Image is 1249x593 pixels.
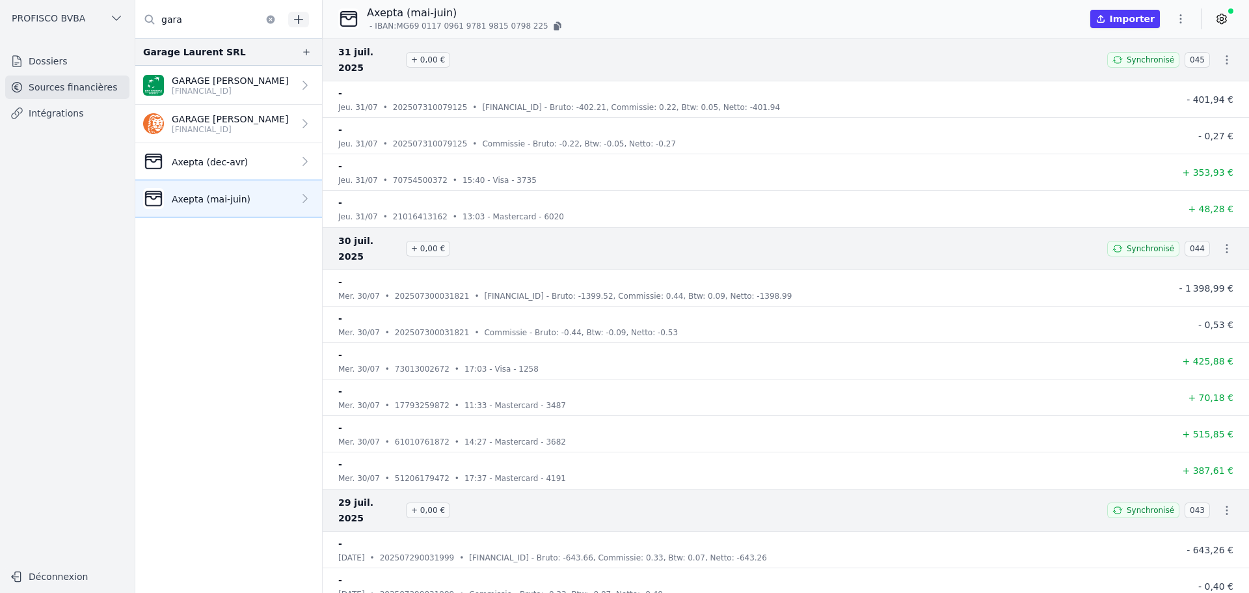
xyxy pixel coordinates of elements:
span: - 401,94 € [1187,94,1233,105]
p: jeu. 31/07 [338,137,378,150]
p: [DATE] [338,551,365,564]
span: + 0,00 € [406,241,450,256]
a: Axepta (dec-avr) [135,143,322,180]
p: - [338,383,342,399]
span: - 0,53 € [1198,320,1233,330]
div: • [453,174,457,187]
p: 51206179472 [395,472,450,485]
p: [FINANCIAL_ID] - Bruto: -643.66, Commissie: 0.33, Btw: 0.07, Netto: -643.26 [469,551,767,564]
div: Garage Laurent SRL [143,44,246,60]
span: - 0,27 € [1198,131,1233,141]
button: PROFISCO BVBA [5,8,129,29]
span: 30 juil. 2025 [338,233,401,264]
p: mer. 30/07 [338,363,380,376]
a: Sources financières [5,76,129,99]
img: CleanShot-202025-05-26-20at-2016.10.27-402x.png [338,8,359,29]
p: - [338,347,342,363]
p: - [338,420,342,435]
span: 044 [1185,241,1210,256]
p: Axepta (mai-juin) [172,193,250,206]
p: - [338,195,342,210]
div: • [472,101,477,114]
div: • [385,290,390,303]
span: + 0,00 € [406,503,450,518]
p: 13:03 - Mastercard - 6020 [463,210,564,223]
span: + 515,85 € [1182,429,1233,439]
p: 202507310079125 [393,101,468,114]
p: - [338,310,342,326]
div: • [370,551,375,564]
span: 31 juil. 2025 [338,44,401,76]
p: mer. 30/07 [338,326,380,339]
div: • [385,326,390,339]
p: Axepta (dec-avr) [172,156,248,169]
p: - [338,122,342,137]
span: IBAN: MG69 0117 0961 9781 9815 0798 225 [375,21,548,31]
div: • [455,472,459,485]
p: 61010761872 [395,435,450,448]
div: • [455,435,459,448]
span: Synchronisé [1127,505,1174,516]
span: - 0,40 € [1198,581,1233,592]
span: 29 juil. 2025 [338,495,401,526]
div: • [474,326,479,339]
div: • [385,435,390,448]
p: - [338,274,342,290]
button: Importer [1090,10,1160,28]
p: 202507300031821 [395,326,470,339]
p: - [338,158,342,174]
p: 202507290031999 [380,551,455,564]
span: - 1 398,99 € [1179,283,1233,294]
p: jeu. 31/07 [338,101,378,114]
div: • [385,472,390,485]
span: + 0,00 € [406,52,450,68]
p: Commissie - Bruto: -0.22, Btw: -0.05, Netto: -0.27 [482,137,676,150]
button: Déconnexion [5,566,129,587]
span: Synchronisé [1127,243,1174,254]
span: + 48,28 € [1188,204,1233,214]
span: + 70,18 € [1188,393,1233,403]
p: 17:37 - Mastercard - 4191 [464,472,566,485]
div: • [383,101,388,114]
p: 73013002672 [395,363,450,376]
div: • [385,363,390,376]
p: jeu. 31/07 [338,210,378,223]
p: 17793259872 [395,399,450,412]
p: Commissie - Bruto: -0.44, Btw: -0.09, Netto: -0.53 [484,326,678,339]
span: PROFISCO BVBA [12,12,85,25]
span: 045 [1185,52,1210,68]
p: - [338,456,342,472]
img: CleanShot-202025-05-26-20at-2016.10.27-402x.png [143,188,164,209]
p: - [338,536,342,551]
p: 21016413162 [393,210,448,223]
div: • [383,210,388,223]
p: [FINANCIAL_ID] [172,124,288,135]
p: Axepta (mai-juin) [367,5,564,21]
p: 14:27 - Mastercard - 3682 [464,435,566,448]
p: mer. 30/07 [338,472,380,485]
p: GARAGE [PERSON_NAME] [172,74,288,87]
div: • [472,137,477,150]
span: + 353,93 € [1182,167,1233,178]
p: - [338,85,342,101]
p: [FINANCIAL_ID] [172,86,288,96]
a: GARAGE [PERSON_NAME] [FINANCIAL_ID] [135,105,322,143]
p: 17:03 - Visa - 1258 [464,363,539,376]
p: mer. 30/07 [338,290,380,303]
p: jeu. 31/07 [338,174,378,187]
p: 202507310079125 [393,137,468,150]
p: [FINANCIAL_ID] - Bruto: -1399.52, Commissie: 0.44, Btw: 0.09, Netto: -1398.99 [484,290,792,303]
span: - [369,21,372,31]
p: 15:40 - Visa - 3735 [463,174,537,187]
p: GARAGE [PERSON_NAME] [172,113,288,126]
span: Synchronisé [1127,55,1174,65]
p: 70754500372 [393,174,448,187]
p: - [338,572,342,588]
div: • [383,174,388,187]
a: Axepta (mai-juin) [135,180,322,217]
p: 202507300031821 [395,290,470,303]
p: mer. 30/07 [338,435,380,448]
span: - 643,26 € [1187,545,1233,555]
div: • [455,363,459,376]
img: ing.png [143,113,164,134]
